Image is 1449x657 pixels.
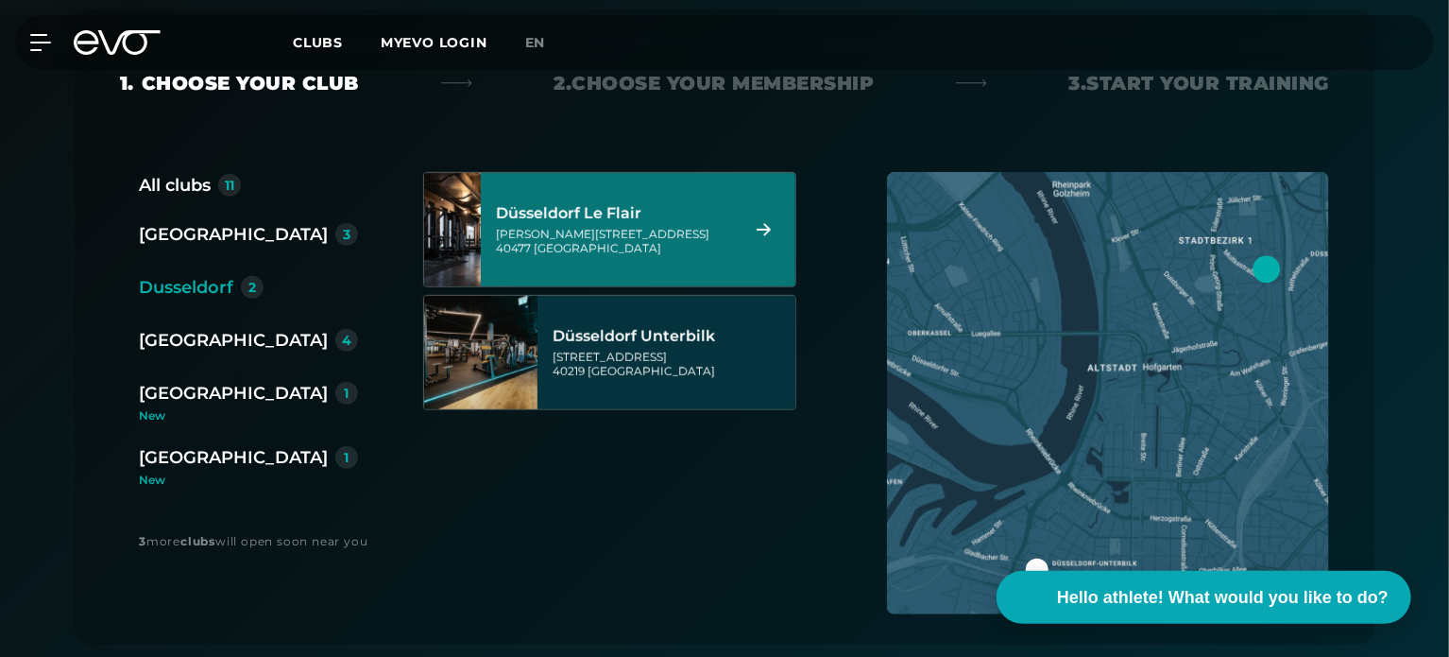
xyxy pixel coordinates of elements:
[139,473,165,487] font: New
[293,34,343,51] font: Clubs
[215,534,367,548] font: will open soon near you
[180,534,215,548] font: clubs
[345,385,349,402] font: 1
[997,571,1411,624] button: Hello athlete! What would you like to do?
[139,277,233,298] font: Dusseldorf
[248,279,256,296] font: 2
[146,534,180,548] font: more
[525,32,569,54] a: en
[139,224,328,245] font: [GEOGRAPHIC_DATA]
[139,447,328,468] font: [GEOGRAPHIC_DATA]
[342,332,351,349] font: 4
[139,534,146,548] font: 3
[139,408,165,423] font: New
[553,364,585,378] font: 40219
[534,241,661,255] font: [GEOGRAPHIC_DATA]
[887,172,1329,614] img: map
[496,241,531,255] font: 40477
[139,175,211,196] font: All clubs
[225,177,234,194] font: 11
[139,383,328,404] font: [GEOGRAPHIC_DATA]
[553,327,715,345] font: Düsseldorf Unterbilk
[293,33,381,51] a: Clubs
[1057,588,1389,607] font: Hello athlete! What would you like to do?
[139,330,328,351] font: [GEOGRAPHIC_DATA]
[588,364,715,378] font: [GEOGRAPHIC_DATA]
[343,226,350,243] font: 3
[396,173,509,286] img: Düsseldorf Le Flair
[345,449,349,466] font: 1
[553,350,667,364] font: [STREET_ADDRESS]
[381,34,487,51] a: MYEVO LOGIN
[424,296,537,409] img: Düsseldorf Unterbilk
[496,204,641,222] font: Düsseldorf Le Flair
[496,227,709,241] font: [PERSON_NAME][STREET_ADDRESS]
[525,34,546,51] font: en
